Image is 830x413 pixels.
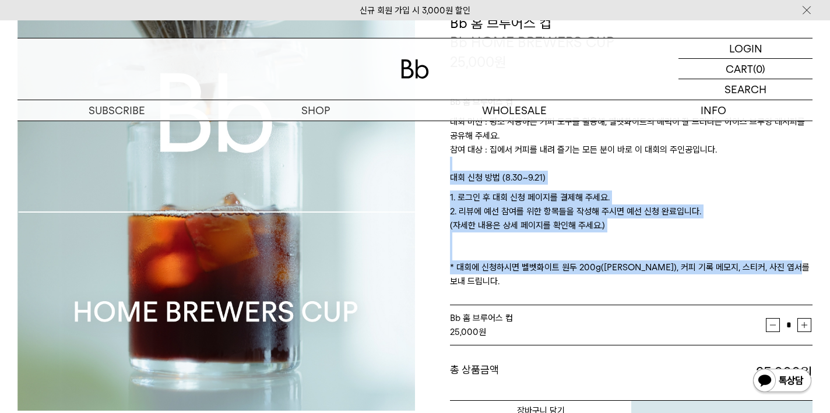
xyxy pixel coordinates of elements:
[729,38,762,58] p: LOGIN
[450,190,813,288] p: 1. 로그인 후 대회 신청 페이지를 결제해 주세요. 2. 리뷰에 예선 참여를 위한 항목들을 작성해 주시면 예선 신청 완료입니다. (자세한 내용은 상세 페이지를 확인해 주세요....
[415,100,614,121] p: WHOLESALE
[17,13,415,411] img: Bb 홈 브루어스 컵
[752,368,813,396] img: 카카오톡 채널 1:1 채팅 버튼
[756,364,813,381] strong: 25,000
[360,5,470,16] a: 신규 회원 가입 시 3,000원 할인
[401,59,429,79] img: 로고
[725,79,766,100] p: SEARCH
[17,100,216,121] a: SUBSCRIBE
[800,364,813,381] b: 원
[753,59,765,79] p: (0)
[450,363,631,383] dt: 총 상품금액
[450,327,479,337] strong: 25,000
[450,325,766,339] div: 원
[450,115,813,171] p: 대회 미션 : 평소 사용하는 커피 도구를 활용해, 벨벳화이트의 매력이 잘 드러나는 아이스 브루잉 레시피를 공유해 주세요. 참여 대상 : 집에서 커피를 내려 즐기는 모든 분이 ...
[678,59,813,79] a: CART (0)
[450,313,513,323] span: Bb 홈 브루어스 컵
[614,100,813,121] p: INFO
[678,38,813,59] a: LOGIN
[797,318,811,332] button: 증가
[216,100,415,121] a: SHOP
[726,59,753,79] p: CART
[766,318,780,332] button: 감소
[450,171,813,190] p: 대회 신청 방법 (8.30~9.21)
